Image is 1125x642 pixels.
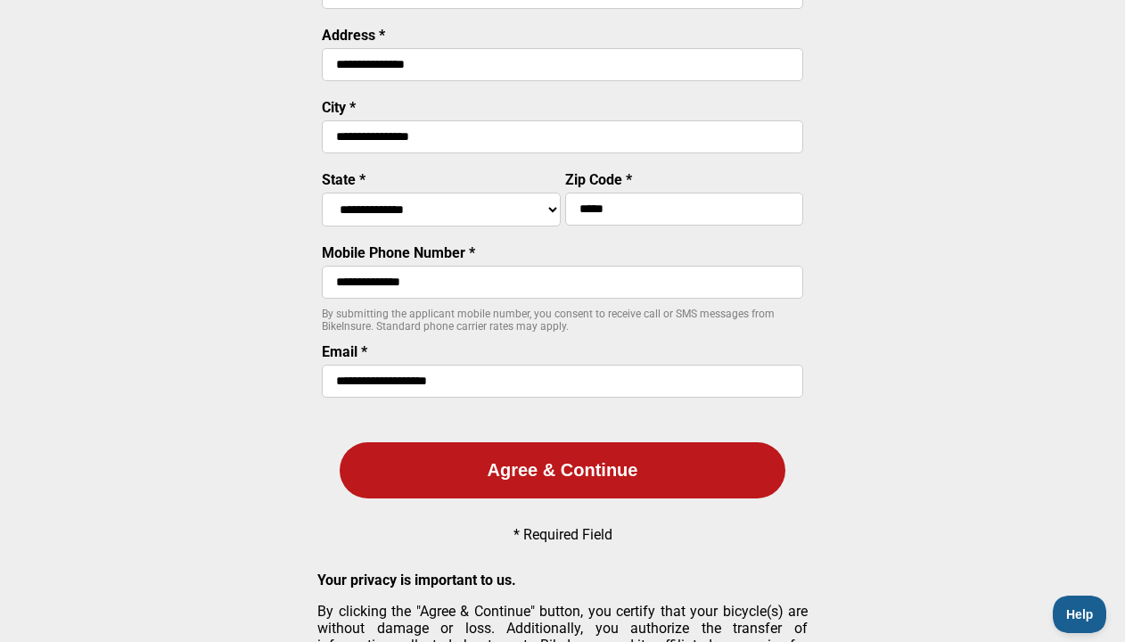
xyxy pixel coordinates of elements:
[322,171,365,188] label: State *
[322,244,475,261] label: Mobile Phone Number *
[322,308,803,333] p: By submitting the applicant mobile number, you consent to receive call or SMS messages from BikeI...
[1053,596,1107,633] iframe: Toggle Customer Support
[565,171,632,188] label: Zip Code *
[317,572,516,588] strong: Your privacy is important to us.
[513,526,612,543] p: * Required Field
[340,442,785,498] button: Agree & Continue
[322,99,356,116] label: City *
[322,27,385,44] label: Address *
[322,343,367,360] label: Email *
